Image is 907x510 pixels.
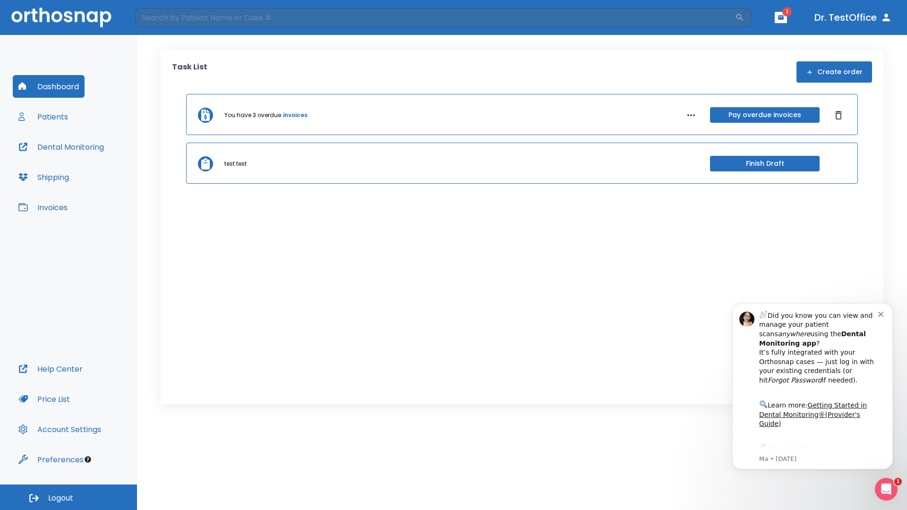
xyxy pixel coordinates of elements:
[224,111,281,119] p: You have 3 overdue
[13,105,74,128] button: Patients
[13,448,89,471] button: Preferences
[782,7,792,17] span: 1
[796,61,872,83] button: Create order
[875,478,898,501] iframe: Intercom live chat
[13,75,85,98] button: Dashboard
[13,196,73,219] button: Invoices
[710,107,820,123] button: Pay overdue invoices
[224,160,247,168] p: test test
[13,418,107,441] button: Account Settings
[13,357,88,380] button: Help Center
[283,111,308,119] a: invoices
[718,291,907,505] iframe: Intercom notifications message
[13,136,110,158] button: Dental Monitoring
[13,166,75,188] button: Shipping
[831,108,846,123] button: Dismiss
[135,8,735,27] input: Search by Patient Name or Case #
[84,455,92,464] div: Tooltip anchor
[894,478,902,485] span: 1
[13,388,76,410] button: Price List
[48,493,73,503] span: Logout
[811,9,896,26] button: Dr. TestOffice
[710,156,820,171] button: Finish Draft
[172,61,207,83] p: Task List
[11,8,111,27] img: Orthosnap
